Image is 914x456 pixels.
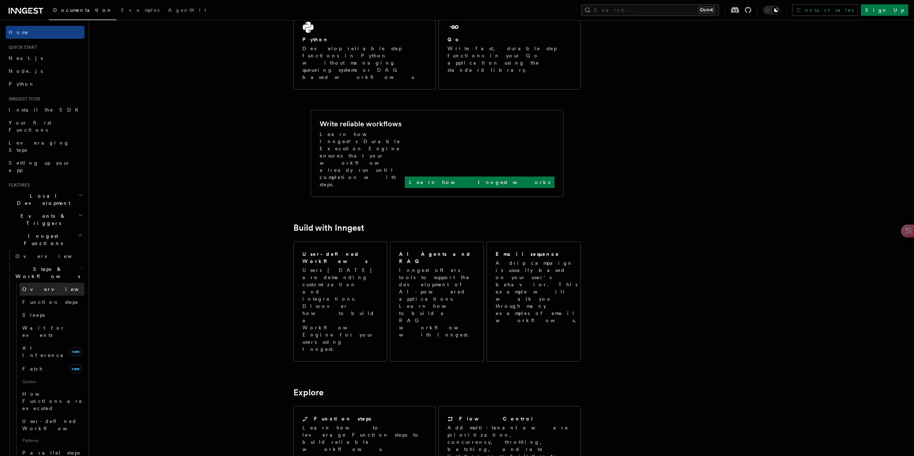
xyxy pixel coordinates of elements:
span: Patterns [19,435,84,446]
a: Documentation [49,2,117,20]
kbd: Ctrl+K [699,6,715,14]
h2: Function steps [314,415,371,422]
a: Learn how Inngest works [405,177,555,188]
a: Overview [19,283,84,296]
span: Parallel steps [22,450,80,456]
span: Wait for events [22,325,65,338]
span: Python [9,81,35,87]
a: Function steps [19,296,84,309]
p: Users [DATE] are demanding customization and integrations. Discover how to build a Workflow Engin... [302,267,378,353]
a: Wait for events [19,321,84,342]
a: Sleeps [19,309,84,321]
span: Setting up your app [9,160,70,173]
span: Documentation [53,7,112,13]
span: Sleeps [22,312,45,318]
span: new [70,347,82,356]
span: Install the SDK [9,107,83,113]
span: Events & Triggers [6,212,78,227]
a: Fetchnew [19,362,84,376]
span: How Functions are executed [22,391,83,411]
span: Next.js [9,55,43,61]
span: AgentKit [168,7,206,13]
a: AI Inferencenew [19,342,84,362]
span: Function steps [22,299,78,305]
p: Learn how to leverage Function steps to build reliable workflows. [302,424,427,453]
h2: AI Agents and RAG [399,250,476,265]
a: Examples [117,2,164,19]
button: Events & Triggers [6,210,84,230]
a: User-defined WorkflowsUsers [DATE] are demanding customization and integrations. Discover how to ... [293,241,387,362]
button: Local Development [6,189,84,210]
a: AI Agents and RAGInngest offers tools to support the development of AI-powered applications. Lear... [390,241,484,362]
a: GoWrite fast, durable step functions in your Go application using the standard library. [439,11,581,90]
a: Setting up your app [6,156,84,177]
a: Node.js [6,65,84,77]
h2: Python [302,36,329,43]
a: AgentKit [164,2,210,19]
a: Explore [293,387,324,398]
h2: User-defined Workflows [302,250,378,265]
h2: Go [447,36,460,43]
h2: Email sequence [496,250,560,258]
p: Inngest offers tools to support the development of AI-powered applications. Learn how to build a ... [399,267,476,338]
p: Write fast, durable step functions in your Go application using the standard library. [447,45,572,74]
a: Your first Functions [6,116,84,136]
span: Home [9,29,29,36]
span: Steps & Workflows [13,265,80,280]
span: Guides [19,376,84,387]
span: AI Inference [22,345,64,358]
span: Features [6,182,30,188]
a: Sign Up [861,4,908,16]
a: Build with Inngest [293,223,364,233]
a: Python [6,77,84,90]
button: Search...Ctrl+K [581,4,719,16]
span: new [70,365,82,373]
span: Overview [22,286,96,292]
span: Quick start [6,44,37,50]
a: Install the SDK [6,103,84,116]
a: PythonDevelop reliable step functions in Python without managing queueing systems or DAG based wo... [293,11,436,90]
p: Learn how Inngest's Durable Execution Engine ensures that your workflow already run until complet... [320,131,405,188]
button: Steps & Workflows [13,263,84,283]
p: A drip campaign is usually based on your user's behavior. This example will walk you through many... [496,259,580,324]
span: Fetch [22,366,43,372]
span: Local Development [6,192,78,207]
p: Learn how Inngest works [409,179,550,186]
span: Leveraging Steps [9,140,69,153]
p: Develop reliable step functions in Python without managing queueing systems or DAG based workflows. [302,45,427,81]
a: Overview [13,250,84,263]
a: Home [6,26,84,39]
span: User-defined Workflows [22,418,87,431]
span: Overview [15,253,89,259]
span: Your first Functions [9,120,51,133]
h2: Flow Control [459,415,534,422]
span: Inngest Functions [6,232,78,247]
h2: Write reliable workflows [320,119,402,129]
a: Leveraging Steps [6,136,84,156]
a: Next.js [6,52,84,65]
span: Node.js [9,68,43,74]
a: Contact sales [792,4,858,16]
a: How Functions are executed [19,387,84,415]
a: User-defined Workflows [19,415,84,435]
span: Examples [121,7,159,13]
button: Toggle dark mode [763,6,780,14]
span: Inngest tour [6,96,40,102]
button: Inngest Functions [6,230,84,250]
a: Email sequenceA drip campaign is usually based on your user's behavior. This example will walk yo... [487,241,580,362]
